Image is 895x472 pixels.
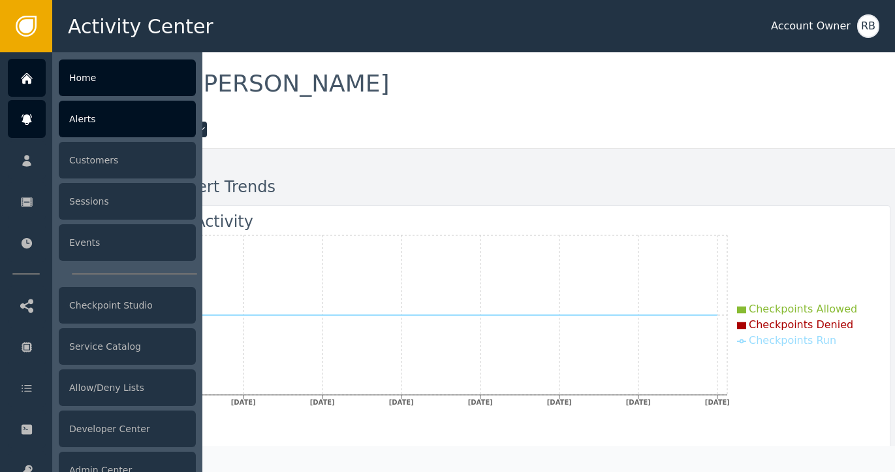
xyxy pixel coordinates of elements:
[310,399,335,406] tspan: [DATE]
[8,369,196,407] a: Allow/Deny Lists
[468,399,493,406] tspan: [DATE]
[59,287,196,324] div: Checkpoint Studio
[59,224,196,261] div: Events
[749,303,857,315] span: Checkpoints Allowed
[8,410,196,448] a: Developer Center
[59,411,196,447] div: Developer Center
[389,399,414,406] tspan: [DATE]
[59,101,196,137] div: Alerts
[771,18,851,34] div: Account Owner
[626,399,651,406] tspan: [DATE]
[8,59,196,97] a: Home
[8,224,196,261] a: Events
[231,399,256,406] tspan: [DATE]
[857,14,879,38] button: RB
[8,100,196,138] a: Alerts
[8,286,196,324] a: Checkpoint Studio
[59,328,196,365] div: Service Catalog
[8,141,196,179] a: Customers
[68,12,213,41] span: Activity Center
[705,399,730,406] tspan: [DATE]
[59,183,196,220] div: Sessions
[59,142,196,178] div: Customers
[59,369,196,406] div: Allow/Deny Lists
[749,318,853,331] span: Checkpoints Denied
[59,59,196,96] div: Home
[8,182,196,220] a: Sessions
[749,334,836,346] span: Checkpoints Run
[547,399,572,406] tspan: [DATE]
[8,328,196,365] a: Service Catalog
[72,72,890,101] div: Welcome , [PERSON_NAME]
